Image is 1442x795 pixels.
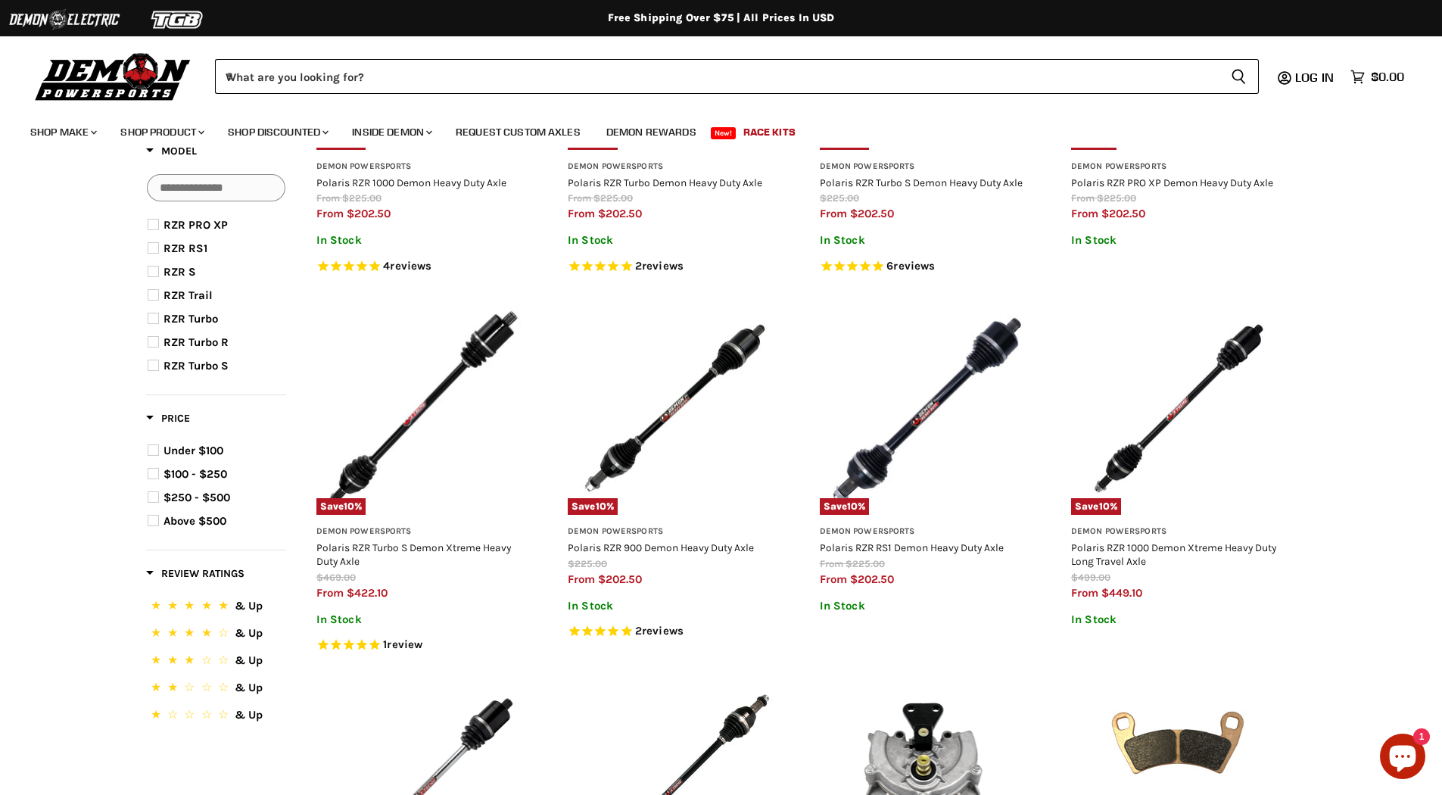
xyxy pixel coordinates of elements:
[593,192,633,204] span: $225.00
[1071,192,1095,204] span: from
[146,144,197,163] button: Filter by Model
[1071,572,1110,583] span: $499.00
[148,597,285,619] button: 5 Stars.
[598,207,642,220] span: $202.50
[146,145,197,157] span: Model
[820,301,1034,516] a: Polaris RZR RS1 Demon Heavy Duty AxleSave10%
[568,526,782,538] h3: Demon Powersports
[820,541,1004,553] a: Polaris RZR RS1 Demon Heavy Duty Axle
[820,192,859,204] span: $225.00
[568,624,782,640] span: Rated 5.0 out of 5 stars 2 reviews
[383,259,431,273] span: 4 reviews
[316,234,531,247] p: In Stock
[316,192,340,204] span: from
[846,558,885,569] span: $225.00
[568,234,782,247] p: In Stock
[164,467,227,481] span: $100 - $250
[1101,207,1145,220] span: $202.50
[568,259,782,275] span: Rated 5.0 out of 5 stars 2 reviews
[146,567,244,580] span: Review Ratings
[1101,586,1142,600] span: $449.10
[164,514,226,528] span: Above $500
[148,651,285,673] button: 3 Stars.
[1071,301,1285,516] img: Polaris RZR 1000 Demon Xtreme Heavy Duty Long Travel Axle
[893,259,935,273] span: reviews
[1219,59,1259,94] button: Search
[568,192,591,204] span: from
[164,218,228,232] span: RZR PRO XP
[316,638,531,653] span: Rated 5.0 out of 5 stars 1 reviews
[109,117,213,148] a: Shop Product
[116,11,1327,25] div: Free Shipping Over $75 | All Prices In USD
[596,500,606,512] span: 10
[820,176,1023,189] a: Polaris RZR Turbo S Demon Heavy Duty Axle
[1071,613,1285,626] p: In Stock
[316,259,531,275] span: Rated 5.0 out of 5 stars 4 reviews
[316,301,531,516] img: Polaris RZR Turbo S Demon Xtreme Heavy Duty Axle
[1071,176,1273,189] a: Polaris RZR PRO XP Demon Heavy Duty Axle
[568,207,595,220] span: from
[215,59,1219,94] input: When autocomplete results are available use up and down arrows to review and enter to select
[316,161,531,173] h3: Demon Powersports
[316,541,511,567] a: Polaris RZR Turbo S Demon Xtreme Heavy Duty Axle
[711,127,737,139] span: New!
[146,411,190,430] button: Filter by Price
[595,117,708,148] a: Demon Rewards
[341,117,441,148] a: Inside Demon
[164,242,207,255] span: RZR RS1
[387,638,422,651] span: review
[568,572,595,586] span: from
[146,412,190,425] span: Price
[820,572,847,586] span: from
[1071,541,1276,567] a: Polaris RZR 1000 Demon Xtreme Heavy Duty Long Travel Axle
[1371,70,1404,84] span: $0.00
[8,5,121,34] img: Demon Electric Logo 2
[598,572,642,586] span: $202.50
[316,301,531,516] a: Polaris RZR Turbo S Demon Xtreme Heavy Duty AxleSave10%
[19,111,1400,148] ul: Main menu
[886,259,935,273] span: 6 reviews
[164,312,218,326] span: RZR Turbo
[390,259,431,273] span: reviews
[121,5,235,34] img: TGB Logo 2
[235,653,263,667] span: & Up
[148,706,285,728] button: 1 Star.
[568,301,782,516] a: Polaris RZR 900 Demon Heavy Duty AxleSave10%
[1375,734,1430,783] inbox-online-store-chat: Shopify online store chat
[820,600,1034,613] p: In Stock
[30,49,196,103] img: Demon Powersports
[316,586,344,600] span: from
[820,301,1034,516] img: Polaris RZR RS1 Demon Heavy Duty Axle
[235,708,263,722] span: & Up
[164,359,229,373] span: RZR Turbo S
[316,176,506,189] a: Polaris RZR 1000 Demon Heavy Duty Axle
[642,259,684,273] span: reviews
[344,500,354,512] span: 10
[1343,66,1412,88] a: $0.00
[568,498,618,515] span: Save %
[215,59,1259,94] form: Product
[148,678,285,700] button: 2 Stars.
[164,288,213,302] span: RZR Trail
[1097,192,1136,204] span: $225.00
[342,192,382,204] span: $225.00
[164,491,230,504] span: $250 - $500
[568,176,762,189] a: Polaris RZR Turbo Demon Heavy Duty Axle
[820,234,1034,247] p: In Stock
[1071,207,1098,220] span: from
[316,572,356,583] span: $469.00
[732,117,807,148] a: Race Kits
[444,117,592,148] a: Request Custom Axles
[635,624,684,638] span: 2 reviews
[383,638,422,651] span: 1 reviews
[568,541,754,553] a: Polaris RZR 900 Demon Heavy Duty Axle
[1071,526,1285,538] h3: Demon Powersports
[568,600,782,613] p: In Stock
[820,498,870,515] span: Save %
[347,586,388,600] span: $422.10
[147,174,285,201] input: Search Options
[235,626,263,640] span: & Up
[642,624,684,638] span: reviews
[316,526,531,538] h3: Demon Powersports
[164,444,223,457] span: Under $100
